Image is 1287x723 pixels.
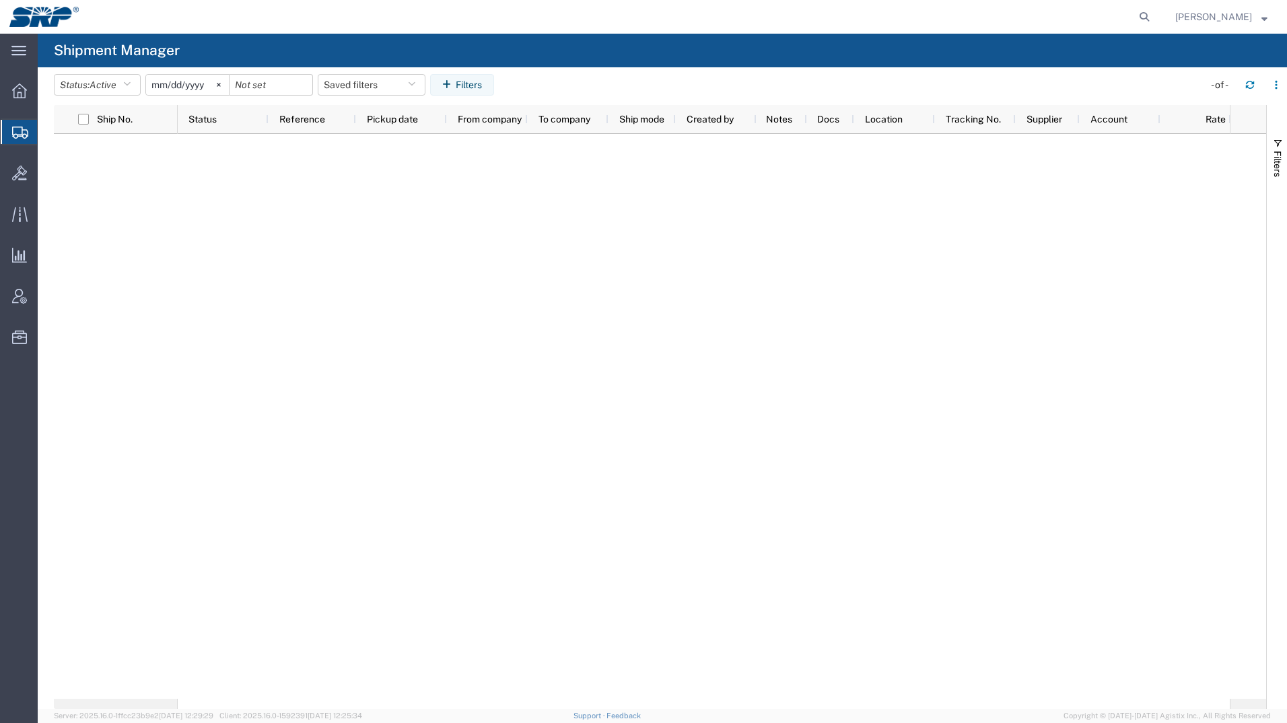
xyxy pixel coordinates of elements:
a: Support [573,712,607,720]
span: Created by [687,114,734,125]
button: [PERSON_NAME] [1175,9,1268,25]
span: Status [188,114,217,125]
span: Tracking No. [946,114,1001,125]
span: Server: 2025.16.0-1ffcc23b9e2 [54,712,213,720]
button: Filters [430,74,494,96]
h4: Shipment Manager [54,34,180,67]
span: Supplier [1027,114,1062,125]
span: Docs [817,114,839,125]
span: Notes [766,114,792,125]
span: Ship mode [619,114,664,125]
span: Pickup date [367,114,418,125]
div: - of - [1211,78,1234,92]
button: Saved filters [318,74,425,96]
span: Client: 2025.16.0-1592391 [219,712,362,720]
span: Rate [1171,114,1226,125]
span: Filters [1272,151,1283,177]
span: To company [538,114,590,125]
input: Not set [230,75,312,95]
span: Account [1090,114,1127,125]
span: From company [458,114,522,125]
img: logo [9,7,79,27]
span: [DATE] 12:25:34 [308,712,362,720]
span: Ship No. [97,114,133,125]
span: Reference [279,114,325,125]
span: Location [865,114,903,125]
button: Status:Active [54,74,141,96]
input: Not set [146,75,229,95]
span: Copyright © [DATE]-[DATE] Agistix Inc., All Rights Reserved [1064,710,1271,722]
span: Active [90,79,116,90]
span: Ed Simmons [1175,9,1252,24]
span: [DATE] 12:29:29 [159,712,213,720]
a: Feedback [606,712,641,720]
